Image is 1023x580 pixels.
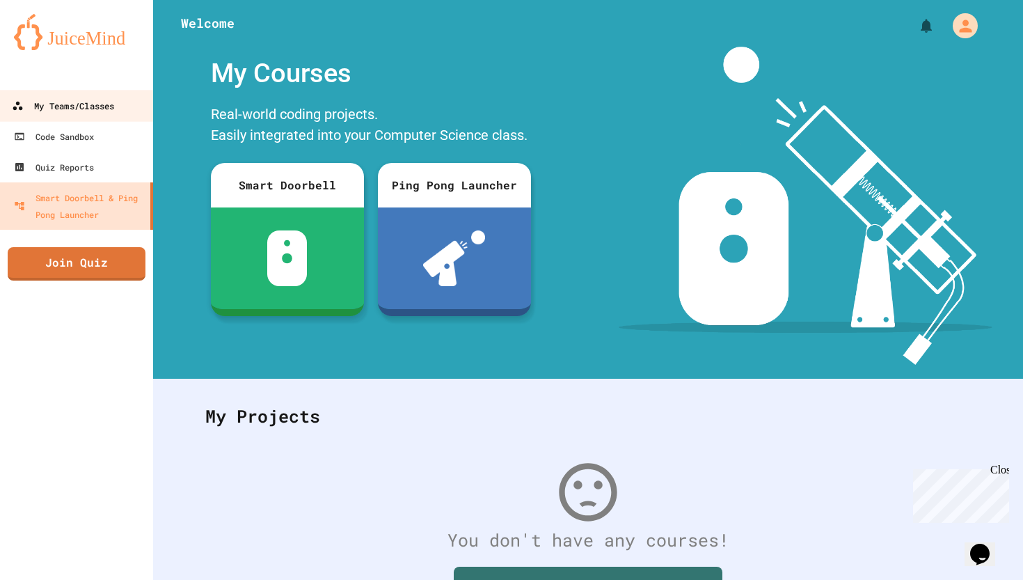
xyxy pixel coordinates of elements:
[14,189,145,223] div: Smart Doorbell & Ping Pong Launcher
[204,100,538,152] div: Real-world coding projects. Easily integrated into your Computer Science class.
[907,464,1009,523] iframe: chat widget
[892,14,938,38] div: My Notifications
[423,230,485,286] img: ppl-with-ball.png
[8,247,145,281] a: Join Quiz
[938,10,981,42] div: My Account
[14,128,94,145] div: Code Sandbox
[619,47,992,365] img: banner-image-my-projects.png
[965,524,1009,566] iframe: chat widget
[204,47,538,100] div: My Courses
[191,527,985,554] div: You don't have any courses!
[211,163,364,207] div: Smart Doorbell
[12,97,114,115] div: My Teams/Classes
[14,159,94,175] div: Quiz Reports
[6,6,96,88] div: Chat with us now!Close
[14,14,139,50] img: logo-orange.svg
[191,389,985,444] div: My Projects
[267,230,307,286] img: sdb-white.svg
[378,163,531,207] div: Ping Pong Launcher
